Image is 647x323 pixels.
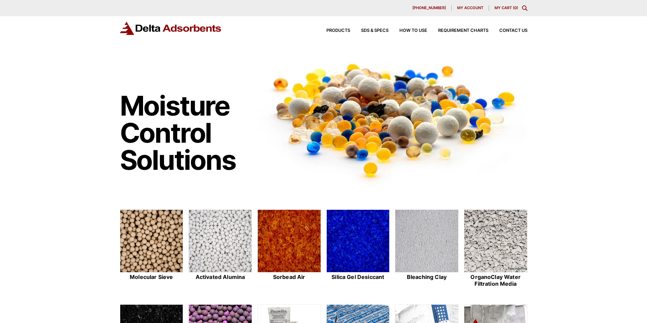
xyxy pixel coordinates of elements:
[399,28,427,33] span: How to Use
[464,274,527,287] h2: OrganoClay Water Filtration Media
[361,28,389,33] span: SDS & SPECS
[464,209,527,288] a: OrganoClay Water Filtration Media
[188,209,252,288] a: Activated Alumina
[499,28,527,33] span: Contact Us
[452,5,489,11] a: My account
[120,274,183,280] h2: Molecular Sieve
[522,5,527,11] div: Toggle Modal Content
[257,209,321,288] a: Sorbead Air
[514,5,517,10] span: 0
[395,274,459,280] h2: Bleaching Clay
[326,274,390,280] h2: Silica Gel Desiccant
[120,209,183,288] a: Molecular Sieve
[316,28,350,33] a: Products
[488,28,527,33] a: Contact Us
[120,92,251,174] h1: Moisture Control Solutions
[457,6,483,10] span: My account
[389,28,427,33] a: How to Use
[188,274,252,280] h2: Activated Alumina
[326,209,390,288] a: Silica Gel Desiccant
[427,28,488,33] a: Requirement Charts
[120,22,222,35] img: Delta Adsorbents
[326,28,350,33] span: Products
[395,209,459,288] a: Bleaching Clay
[257,51,527,188] img: Image
[412,6,446,10] span: [PHONE_NUMBER]
[438,28,488,33] span: Requirement Charts
[407,5,452,11] a: [PHONE_NUMBER]
[495,5,518,10] a: My Cart (0)
[257,274,321,280] h2: Sorbead Air
[350,28,389,33] a: SDS & SPECS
